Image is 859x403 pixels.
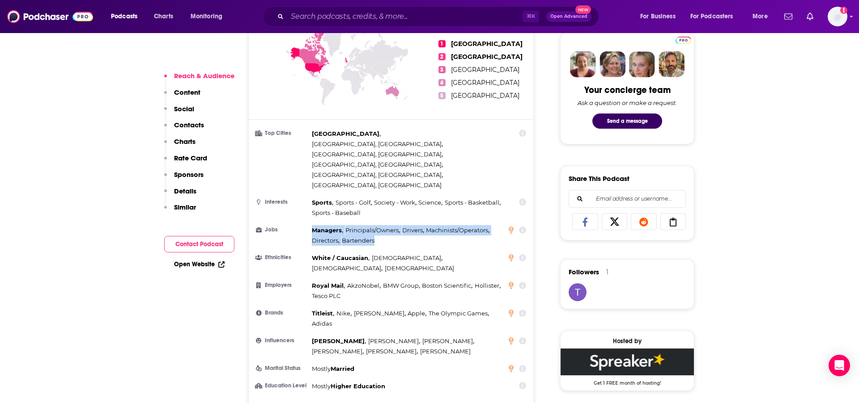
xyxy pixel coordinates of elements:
div: Hosted by [561,337,694,345]
span: Adidas [312,320,332,327]
span: Directors [312,237,338,244]
img: Barbara Profile [600,51,625,77]
span: Titleist [312,310,333,317]
button: open menu [634,9,687,24]
a: Pro website [676,35,691,44]
button: Details [164,187,196,203]
span: Nike [336,310,350,317]
a: Show notifications dropdown [803,9,817,24]
span: Logged in as NickG [828,7,847,26]
span: White / Caucasian [312,254,368,261]
span: Open Advanced [550,14,587,19]
span: 3 [438,66,446,73]
span: , [408,308,426,319]
span: , [312,281,345,291]
span: For Podcasters [690,10,733,23]
span: , [312,235,340,246]
a: Share on X/Twitter [602,213,628,230]
span: , [312,149,443,160]
span: , [366,346,418,357]
span: , [347,281,381,291]
span: Drivers [402,227,423,234]
h3: Marital Status [256,365,308,371]
input: Search podcasts, credits, & more... [287,9,523,24]
button: Rate Card [164,154,207,170]
p: Similar [174,203,196,211]
p: Details [174,187,196,195]
span: Boston Scientific [422,282,471,289]
svg: Add a profile image [840,7,847,14]
span: [PERSON_NAME] [354,310,404,317]
span: , [354,308,406,319]
span: Sports - Baseball [312,209,361,216]
span: [GEOGRAPHIC_DATA] [451,40,523,48]
span: [DEMOGRAPHIC_DATA] [385,264,454,272]
a: Podchaser - Follow, Share and Rate Podcasts [7,8,93,25]
span: [PERSON_NAME] [368,337,419,344]
span: [GEOGRAPHIC_DATA] [451,53,523,61]
span: [GEOGRAPHIC_DATA], [GEOGRAPHIC_DATA] [312,151,442,158]
span: Followers [569,268,599,276]
span: , [336,308,352,319]
span: Sports - Basketball [445,199,499,206]
img: timothyvperkins [569,283,587,301]
h3: Employers [256,282,308,288]
div: Open Intercom Messenger [829,355,850,376]
h3: Education Level [256,383,308,389]
span: [PERSON_NAME] [420,348,471,355]
img: Jules Profile [629,51,655,77]
span: Married [331,365,354,372]
span: Higher Education [331,382,385,390]
p: Contacts [174,121,204,129]
a: Charts [148,9,179,24]
span: , [312,160,443,170]
span: ⌘ K [523,11,539,22]
a: Share on Facebook [572,213,598,230]
button: Show profile menu [828,7,847,26]
span: [GEOGRAPHIC_DATA] [312,130,379,137]
span: Monitoring [191,10,222,23]
span: , [426,225,489,235]
a: Share on Reddit [631,213,657,230]
span: 1 [438,40,446,47]
span: Principals/Owners [345,227,399,234]
h3: Ethnicities [256,255,308,260]
button: open menu [746,9,779,24]
span: Society - Work [374,199,415,206]
span: Managers [312,227,342,234]
a: Show notifications dropdown [781,9,796,24]
span: Hollister [475,282,499,289]
span: , [312,170,443,180]
span: , [312,263,383,273]
div: Mostly [312,364,354,374]
span: , [312,225,343,235]
span: , [368,336,420,346]
span: Get 1 FREE month of hosting! [561,375,694,386]
span: Sports - Golf [336,199,370,206]
span: 2 [438,53,446,60]
button: open menu [184,9,234,24]
span: , [383,281,420,291]
img: Podchaser Pro [676,37,691,44]
button: Contact Podcast [164,236,234,252]
span: , [312,139,443,149]
span: , [336,197,372,208]
input: Email address or username... [576,190,678,207]
span: New [575,5,591,14]
span: [GEOGRAPHIC_DATA], [GEOGRAPHIC_DATA] [312,161,442,168]
span: [DEMOGRAPHIC_DATA] [312,264,381,272]
p: Reach & Audience [174,71,234,80]
span: More [753,10,768,23]
span: , [312,336,366,346]
div: 1 [606,268,608,276]
span: , [422,336,474,346]
span: , [312,253,370,263]
h3: Brands [256,310,308,316]
div: Search podcasts, credits, & more... [271,6,608,27]
span: Apple [408,310,425,317]
span: , [475,281,501,291]
button: Social [164,105,194,121]
span: Machinists/Operators [426,227,488,234]
span: 5 [438,92,446,99]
